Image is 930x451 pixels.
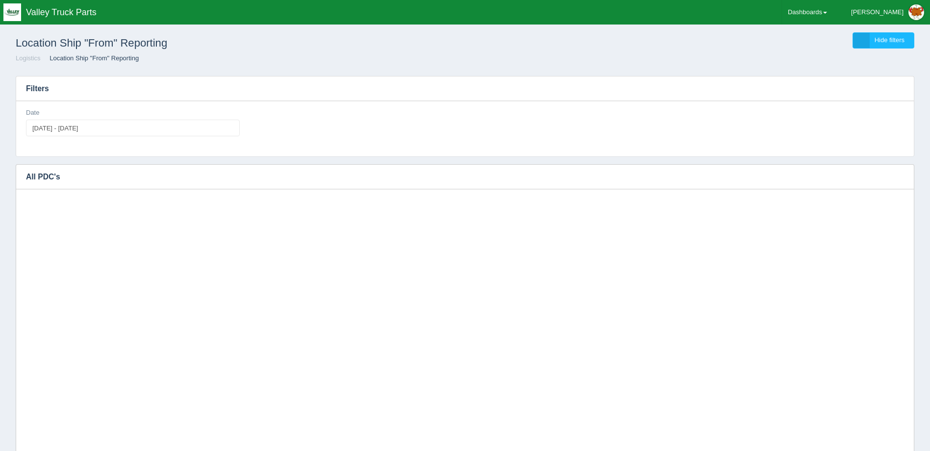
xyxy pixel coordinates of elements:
a: Hide filters [853,32,914,49]
label: Date [26,108,39,118]
h1: Location Ship "From" Reporting [16,32,465,54]
li: Location Ship "From" Reporting [42,54,139,63]
h3: Filters [16,76,914,101]
img: q1blfpkbivjhsugxdrfq.png [3,3,21,21]
h3: All PDC's [16,165,899,189]
a: Logistics [16,54,41,62]
img: Profile Picture [908,4,924,20]
span: Hide filters [875,36,905,44]
div: [PERSON_NAME] [851,2,904,22]
span: Valley Truck Parts [26,7,97,17]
